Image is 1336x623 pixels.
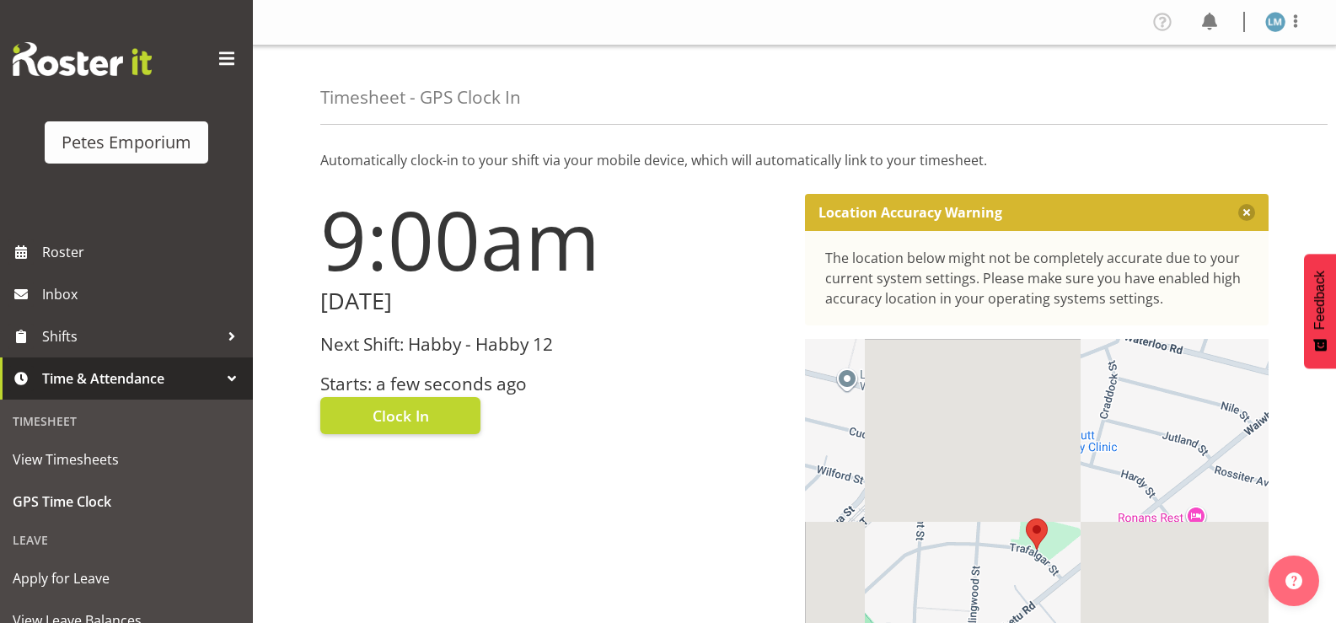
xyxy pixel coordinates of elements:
[62,130,191,155] div: Petes Emporium
[4,523,249,557] div: Leave
[1312,271,1328,330] span: Feedback
[13,447,240,472] span: View Timesheets
[42,282,244,307] span: Inbox
[4,557,249,599] a: Apply for Leave
[4,404,249,438] div: Timesheet
[320,397,480,434] button: Clock In
[818,204,1002,221] p: Location Accuracy Warning
[320,150,1269,170] p: Automatically clock-in to your shift via your mobile device, which will automatically link to you...
[42,366,219,391] span: Time & Attendance
[320,335,785,354] h3: Next Shift: Habby - Habby 12
[320,374,785,394] h3: Starts: a few seconds ago
[825,248,1249,309] div: The location below might not be completely accurate due to your current system settings. Please m...
[13,42,152,76] img: Rosterit website logo
[320,194,785,285] h1: 9:00am
[320,88,521,107] h4: Timesheet - GPS Clock In
[1265,12,1285,32] img: lianne-morete5410.jpg
[42,324,219,349] span: Shifts
[13,489,240,514] span: GPS Time Clock
[13,566,240,591] span: Apply for Leave
[42,239,244,265] span: Roster
[1238,204,1255,221] button: Close message
[1304,254,1336,368] button: Feedback - Show survey
[320,288,785,314] h2: [DATE]
[4,481,249,523] a: GPS Time Clock
[4,438,249,481] a: View Timesheets
[373,405,429,427] span: Clock In
[1285,572,1302,589] img: help-xxl-2.png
